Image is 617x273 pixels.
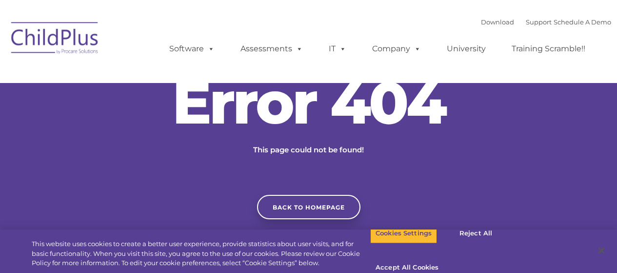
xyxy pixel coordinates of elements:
a: Support [526,18,552,26]
a: Download [481,18,514,26]
p: This page could not be found! [206,144,411,156]
a: University [437,39,496,59]
a: Assessments [231,39,313,59]
a: Training Scramble!! [502,39,595,59]
div: This website uses cookies to create a better user experience, provide statistics about user visit... [32,239,370,268]
h2: Error 404 [162,73,455,132]
a: Schedule A Demo [554,18,611,26]
font: | [481,18,611,26]
button: Reject All [445,223,506,244]
button: Close [591,240,612,261]
button: Cookies Settings [370,223,437,244]
img: ChildPlus by Procare Solutions [6,15,104,64]
a: IT [319,39,356,59]
a: Back to homepage [257,195,360,219]
a: Company [362,39,431,59]
a: Software [159,39,224,59]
